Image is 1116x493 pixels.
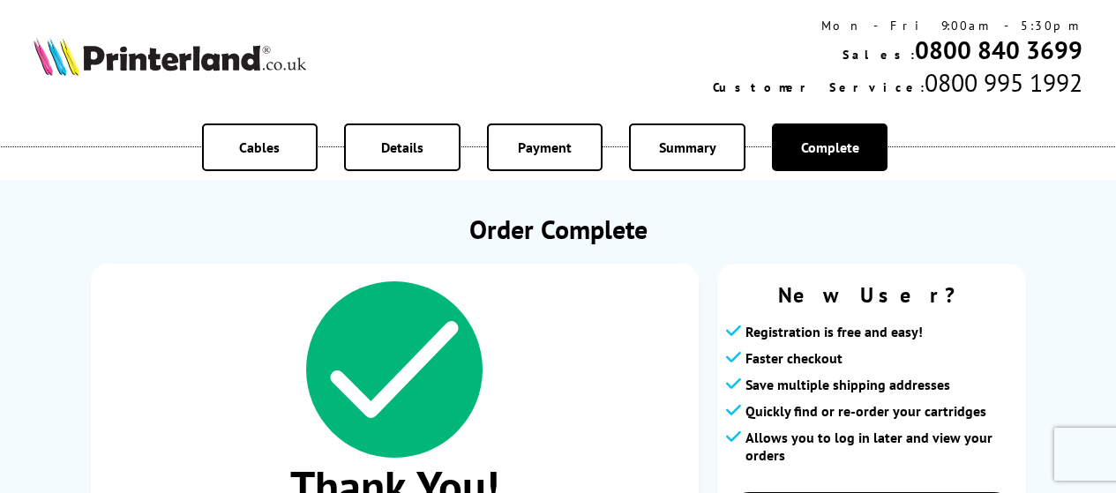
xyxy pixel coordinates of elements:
[843,47,915,63] span: Sales:
[745,402,986,420] span: Quickly find or re-order your cartridges
[726,281,1017,309] span: New User?
[713,79,925,95] span: Customer Service:
[713,18,1082,34] div: Mon - Fri 9:00am - 5:30pm
[381,138,423,156] span: Details
[34,37,306,76] img: Printerland Logo
[801,138,859,156] span: Complete
[659,138,716,156] span: Summary
[925,66,1082,99] span: 0800 995 1992
[915,34,1082,66] a: 0800 840 3699
[91,212,1026,246] h1: Order Complete
[745,429,1017,464] span: Allows you to log in later and view your orders
[745,349,843,367] span: Faster checkout
[745,323,923,340] span: Registration is free and easy!
[745,376,950,393] span: Save multiple shipping addresses
[239,138,280,156] span: Cables
[518,138,572,156] span: Payment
